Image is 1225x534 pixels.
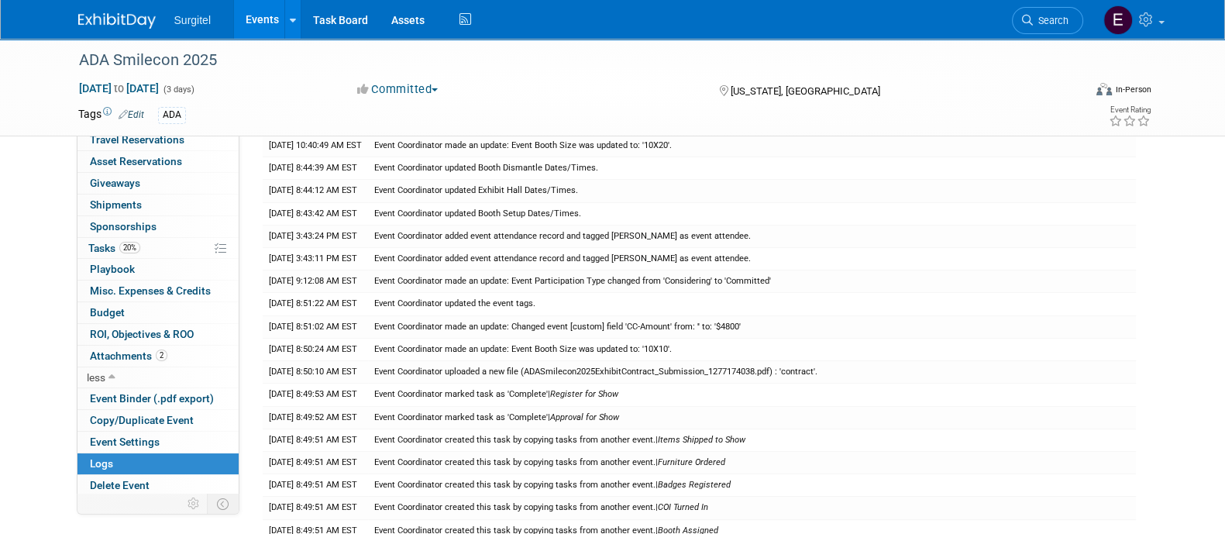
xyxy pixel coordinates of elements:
i: Register for Show [550,389,618,399]
span: Event Binder (.pdf export) [90,392,214,405]
span: 2 [156,350,167,361]
td: [DATE] 8:49:51 AM EST [263,474,368,497]
td: [DATE] 8:43:42 AM EST [263,202,368,225]
a: Delete Event [77,475,239,496]
span: Asset Reservations [90,155,182,167]
span: less [87,371,105,384]
td: [DATE] 8:50:24 AM EST [263,338,368,360]
span: Surgitel [174,14,211,26]
span: | [656,435,745,445]
span: Budget [90,306,125,319]
a: Tasks20% [77,238,239,259]
td: [DATE] 8:51:02 AM EST [263,315,368,338]
td: Event Coordinator created this task by copying tasks from another event. [368,451,1136,474]
a: Sponsorships [77,216,239,237]
a: Copy/Duplicate Event [77,410,239,431]
span: | [656,457,725,467]
td: Event Coordinator updated Booth Dismantle Dates/Times. [368,157,1136,180]
a: Shipments [77,195,239,215]
td: Event Coordinator added event attendance record and tagged [PERSON_NAME] as event attendee. [368,225,1136,247]
span: | [548,412,619,422]
a: Travel Reservations [77,129,239,150]
td: [DATE] 8:49:51 AM EST [263,429,368,451]
i: Furniture Ordered [658,457,725,467]
td: [DATE] 8:49:51 AM EST [263,497,368,519]
span: Attachments [90,350,167,362]
td: Event Coordinator created this task by copying tasks from another event. [368,474,1136,497]
td: [DATE] 8:51:22 AM EST [263,293,368,315]
span: | [656,502,708,512]
td: Event Coordinator made an update: Event Booth Size was updated to: '10X10'. [368,338,1136,360]
td: Event Coordinator added event attendance record and tagged [PERSON_NAME] as event attendee. [368,248,1136,270]
span: Delete Event [90,479,150,491]
td: Event Coordinator updated the event tags. [368,293,1136,315]
td: Event Coordinator created this task by copying tasks from another event. [368,429,1136,451]
td: Event Coordinator uploaded a new file (ADASmilecon2025ExhibitContract_Submission_1277174038.pdf) ... [368,361,1136,384]
img: ExhibitDay [78,13,156,29]
a: less [77,367,239,388]
i: Items Shipped to Show [658,435,745,445]
td: Event Coordinator created this task by copying tasks from another event. [368,497,1136,519]
span: to [112,82,126,95]
span: Travel Reservations [90,133,184,146]
span: [DATE] [DATE] [78,81,160,95]
span: | [656,480,731,490]
a: Event Settings [77,432,239,453]
span: Search [1033,15,1068,26]
a: Search [1012,7,1083,34]
td: [DATE] 3:43:24 PM EST [263,225,368,247]
td: [DATE] 8:44:12 AM EST [263,180,368,202]
span: Event Settings [90,436,160,448]
span: Shipments [90,198,142,211]
td: Toggle Event Tabs [207,494,239,514]
a: Budget [77,302,239,323]
td: Event Coordinator made an update: Changed event [custom] field 'CC-Amount' from: '' to: '$4800' [368,315,1136,338]
div: Event Rating [1108,106,1150,114]
span: Playbook [90,263,135,275]
i: COI Turned In [658,502,708,512]
a: Logs [77,453,239,474]
td: [DATE] 9:12:08 AM EST [263,270,368,293]
span: ROI, Objectives & ROO [90,328,194,340]
span: (3 days) [162,84,194,95]
span: Copy/Duplicate Event [90,414,194,426]
a: Attachments2 [77,346,239,367]
td: [DATE] 8:49:51 AM EST [263,451,368,474]
span: Giveaways [90,177,140,189]
span: 20% [119,242,140,253]
span: Misc. Expenses & Credits [90,284,211,297]
td: Tags [78,106,144,124]
span: | [548,389,618,399]
span: [US_STATE], [GEOGRAPHIC_DATA] [731,85,880,97]
td: [DATE] 3:43:11 PM EST [263,248,368,270]
i: Badges Registered [658,480,731,490]
td: Event Coordinator made an update: Event Booth Size was updated to: '10X20'. [368,134,1136,157]
td: [DATE] 8:44:39 AM EST [263,157,368,180]
i: Approval for Show [550,412,619,422]
div: ADA Smilecon 2025 [74,47,1060,74]
td: [DATE] 8:50:10 AM EST [263,361,368,384]
td: [DATE] 8:49:52 AM EST [263,406,368,429]
td: Event Coordinator made an update: Event Participation Type changed from 'Considering' to 'Committed' [368,270,1136,293]
div: In-Person [1114,84,1151,95]
span: Tasks [88,242,140,254]
a: Edit [119,109,144,120]
img: Event Coordinator [1103,5,1133,35]
td: Personalize Event Tab Strip [181,494,208,514]
span: Sponsorships [90,220,157,233]
div: Event Format [992,81,1151,104]
a: Giveaways [77,173,239,194]
td: [DATE] 8:49:53 AM EST [263,384,368,406]
a: Asset Reservations [77,151,239,172]
a: Misc. Expenses & Credits [77,281,239,301]
td: [DATE] 10:40:49 AM EST [263,134,368,157]
a: ROI, Objectives & ROO [77,324,239,345]
button: Committed [352,81,444,98]
a: Event Binder (.pdf export) [77,388,239,409]
img: Format-Inperson.png [1096,83,1112,95]
span: Logs [90,457,113,470]
td: Event Coordinator marked task as 'Complete' [368,384,1136,406]
td: Event Coordinator updated Exhibit Hall Dates/Times. [368,180,1136,202]
a: Playbook [77,259,239,280]
td: Event Coordinator updated Booth Setup Dates/Times. [368,202,1136,225]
